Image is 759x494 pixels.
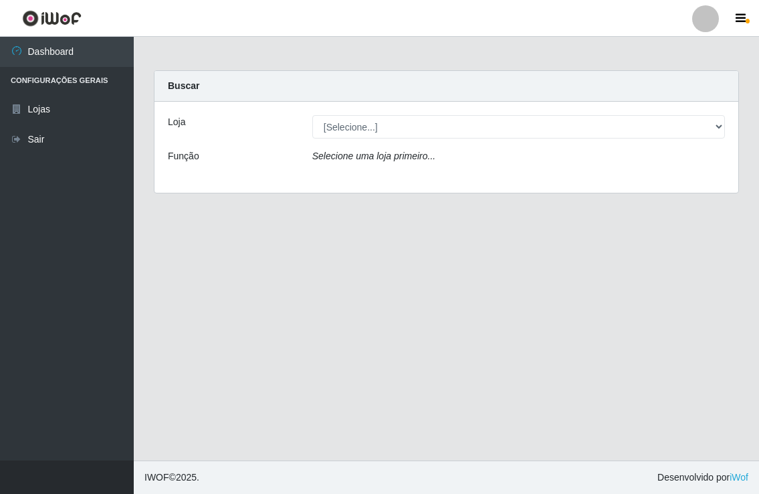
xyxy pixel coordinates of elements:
[168,115,185,129] label: Loja
[312,151,435,161] i: Selecione uma loja primeiro...
[730,472,748,483] a: iWof
[657,471,748,485] span: Desenvolvido por
[144,471,199,485] span: © 2025 .
[168,149,199,163] label: Função
[22,10,82,27] img: CoreUI Logo
[144,472,169,483] span: IWOF
[168,80,199,91] strong: Buscar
